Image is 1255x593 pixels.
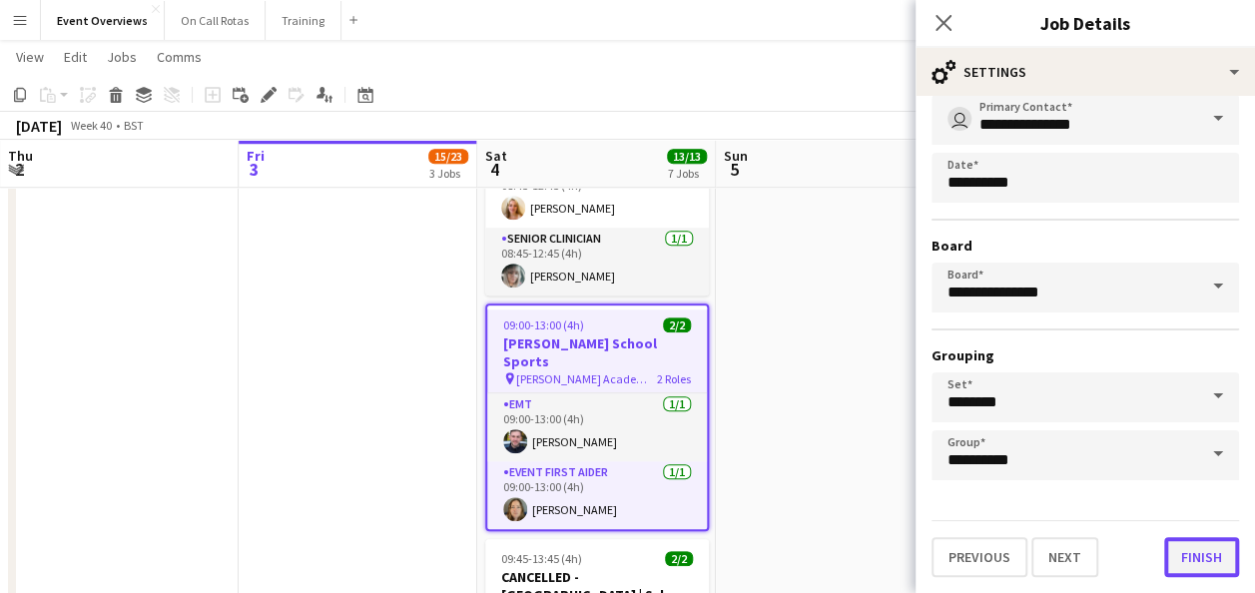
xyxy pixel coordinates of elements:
[1164,537,1239,577] button: Finish
[487,461,707,529] app-card-role: Event First Aider1/109:00-13:00 (4h)[PERSON_NAME]
[56,44,95,70] a: Edit
[1031,537,1098,577] button: Next
[64,48,87,66] span: Edit
[485,303,709,531] app-job-card: 09:00-13:00 (4h)2/2[PERSON_NAME] School Sports [PERSON_NAME] Academy Playing Fields2 RolesEMT1/10...
[487,393,707,461] app-card-role: EMT1/109:00-13:00 (4h)[PERSON_NAME]
[107,48,137,66] span: Jobs
[485,228,709,296] app-card-role: Senior Clinician1/108:45-12:45 (4h)[PERSON_NAME]
[247,147,265,165] span: Fri
[149,44,210,70] a: Comms
[932,346,1239,364] h3: Grouping
[8,44,52,70] a: View
[485,147,507,165] span: Sat
[485,160,709,228] app-card-role: Event First Aider1/108:45-12:45 (4h)[PERSON_NAME]
[665,551,693,566] span: 2/2
[8,147,33,165] span: Thu
[724,147,748,165] span: Sun
[428,149,468,164] span: 15/23
[266,1,341,40] button: Training
[668,166,706,181] div: 7 Jobs
[157,48,202,66] span: Comms
[165,1,266,40] button: On Call Rotas
[663,317,691,332] span: 2/2
[429,166,467,181] div: 3 Jobs
[503,317,584,332] span: 09:00-13:00 (4h)
[16,48,44,66] span: View
[916,48,1255,96] div: Settings
[41,1,165,40] button: Event Overviews
[932,537,1027,577] button: Previous
[124,118,144,133] div: BST
[501,551,582,566] span: 09:45-13:45 (4h)
[657,371,691,386] span: 2 Roles
[244,158,265,181] span: 3
[482,158,507,181] span: 4
[99,44,145,70] a: Jobs
[932,237,1239,255] h3: Board
[66,118,116,133] span: Week 40
[721,158,748,181] span: 5
[487,334,707,370] h3: [PERSON_NAME] School Sports
[5,158,33,181] span: 2
[916,10,1255,36] h3: Job Details
[516,371,657,386] span: [PERSON_NAME] Academy Playing Fields
[16,116,62,136] div: [DATE]
[667,149,707,164] span: 13/13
